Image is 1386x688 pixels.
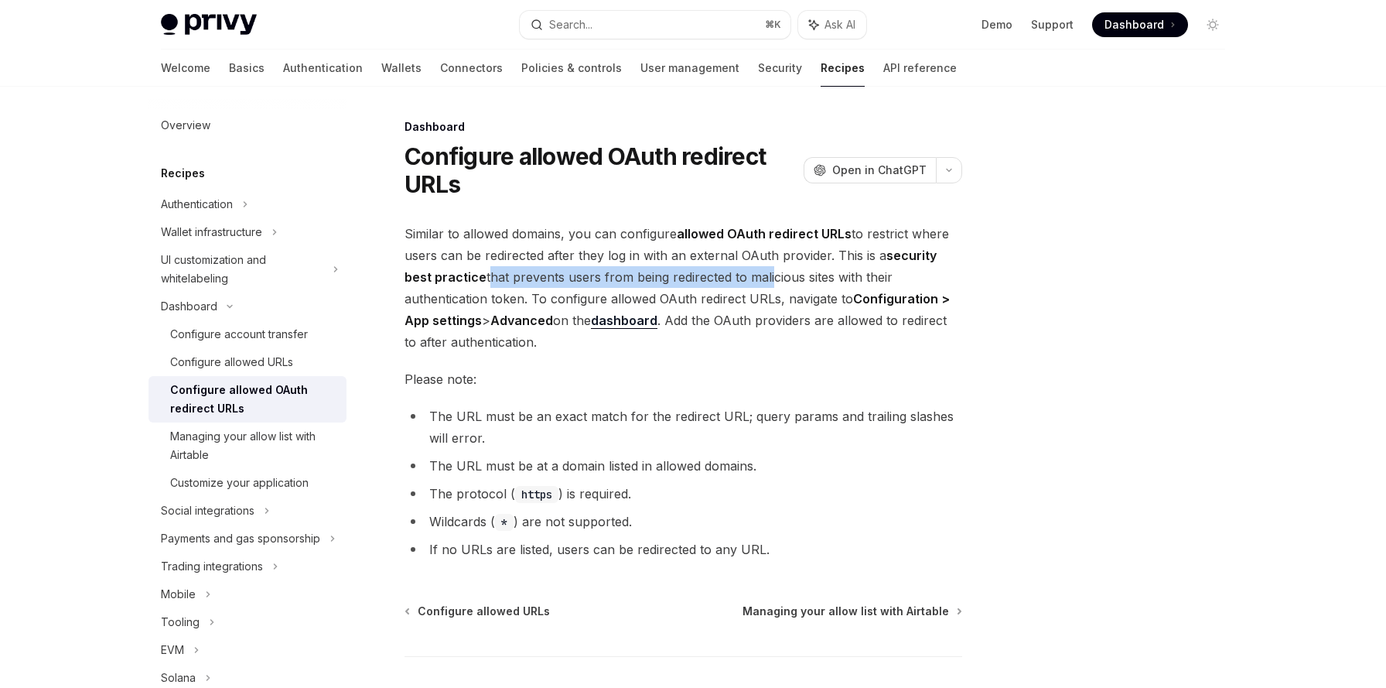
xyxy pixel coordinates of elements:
div: Social integrations [161,501,254,520]
a: Dashboard [1092,12,1188,37]
span: Managing your allow list with Airtable [742,604,949,619]
a: Configure allowed URLs [148,348,346,376]
li: The protocol ( ) is required. [405,483,962,505]
div: Overview [161,116,210,135]
span: Similar to allowed domains, you can configure to restrict where users can be redirected after the... [405,223,962,353]
a: Wallets [381,50,422,87]
div: Mobile [161,585,196,604]
a: Configure account transfer [148,320,346,348]
div: Dashboard [161,297,217,316]
a: dashboard [591,313,657,329]
div: Trading integrations [161,557,263,576]
div: Configure allowed OAuth redirect URLs [170,381,337,418]
a: Security [758,50,802,87]
a: Demo [981,17,1012,33]
div: Configure account transfer [170,325,308,344]
a: Basics [229,50,265,87]
a: Configure allowed OAuth redirect URLs [148,376,346,423]
span: Open in ChatGPT [832,163,927,178]
a: Customize your application [148,469,346,497]
div: Tooling [161,613,200,632]
span: Ask AI [824,17,855,33]
li: If no URLs are listed, users can be redirected to any URL. [405,539,962,560]
button: Open in ChatGPT [804,157,936,183]
a: Configure allowed URLs [406,604,550,619]
div: Managing your allow list with Airtable [170,427,337,464]
a: Managing your allow list with Airtable [148,423,346,469]
a: Connectors [440,50,503,87]
li: The URL must be at a domain listed in allowed domains. [405,455,962,477]
div: Wallet infrastructure [161,223,262,241]
img: light logo [161,14,257,36]
a: Welcome [161,50,210,87]
button: Toggle dark mode [1200,12,1225,37]
div: EVM [161,641,184,659]
span: Dashboard [1104,17,1164,33]
a: Recipes [821,50,865,87]
strong: allowed OAuth redirect URLs [677,226,852,241]
a: Managing your allow list with Airtable [742,604,961,619]
div: Authentication [161,195,233,214]
a: Authentication [283,50,363,87]
div: Configure allowed URLs [170,353,293,371]
div: Payments and gas sponsorship [161,529,320,548]
div: Search... [549,15,592,34]
span: Configure allowed URLs [418,604,550,619]
h5: Recipes [161,164,205,183]
span: Please note: [405,368,962,390]
strong: Advanced [490,313,553,328]
li: The URL must be an exact match for the redirect URL; query params and trailing slashes will error. [405,406,962,449]
h1: Configure allowed OAuth redirect URLs [405,142,797,198]
code: https [515,486,558,503]
button: Ask AI [798,11,866,39]
li: Wildcards ( ) are not supported. [405,511,962,532]
div: Solana [161,669,196,687]
div: Dashboard [405,119,962,135]
div: UI customization and whitelabeling [161,251,323,288]
a: User management [640,50,739,87]
a: Support [1031,17,1074,33]
a: API reference [883,50,957,87]
a: Policies & controls [521,50,622,87]
button: Search...⌘K [520,11,790,39]
div: Customize your application [170,474,309,492]
a: Overview [148,111,346,139]
span: ⌘ K [765,19,781,31]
